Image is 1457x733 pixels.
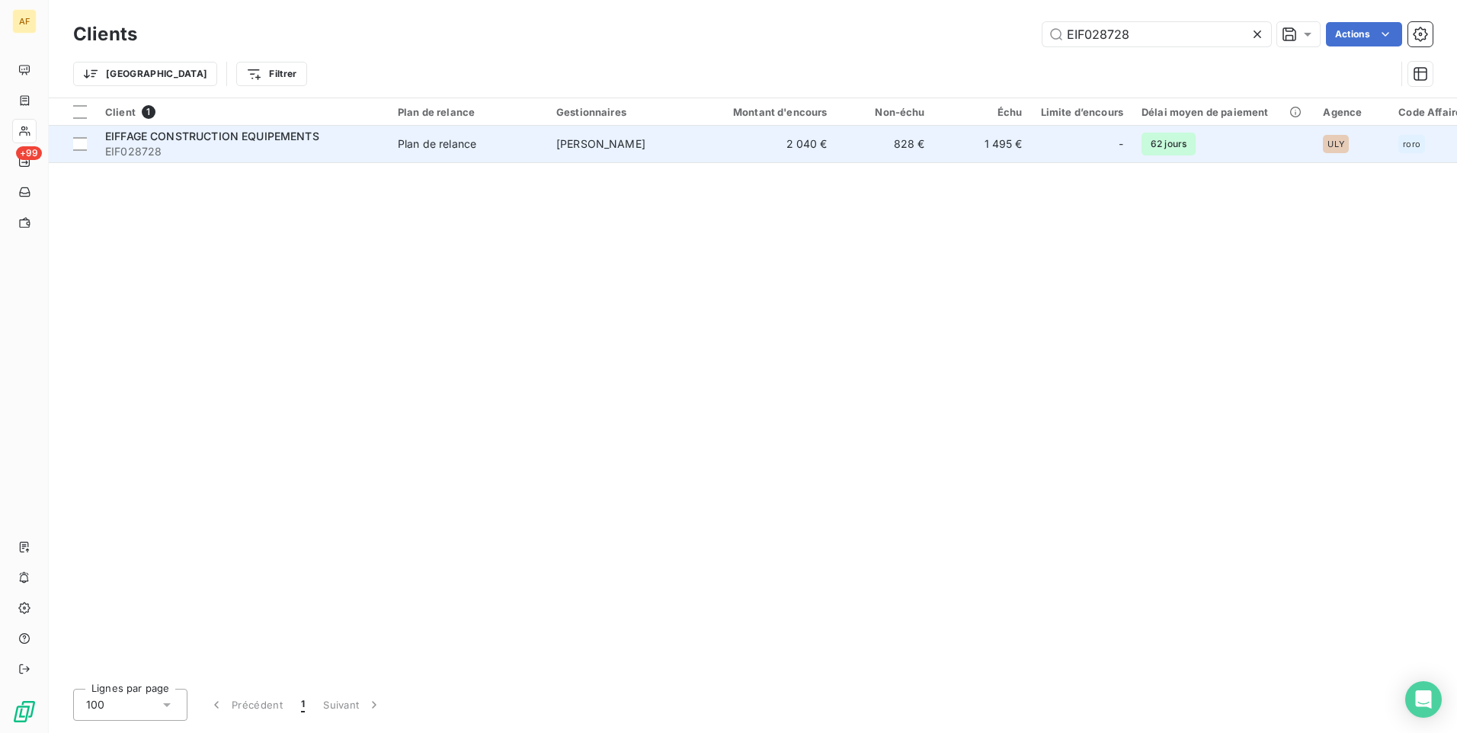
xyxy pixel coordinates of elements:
span: +99 [16,146,42,160]
div: Montant d'encours [715,106,828,118]
div: Délai moyen de paiement [1142,106,1305,118]
td: 828 € [837,126,934,162]
span: Client [105,106,136,118]
input: Rechercher [1042,22,1271,46]
span: ULY [1327,139,1343,149]
span: 62 jours [1142,133,1196,155]
td: 2 040 € [706,126,837,162]
button: Filtrer [236,62,306,86]
img: Logo LeanPay [12,699,37,724]
button: Précédent [200,689,292,721]
div: Échu [943,106,1023,118]
span: 1 [301,697,305,712]
td: 1 495 € [934,126,1032,162]
h3: Clients [73,21,137,48]
button: 1 [292,689,314,721]
span: 100 [86,697,104,712]
div: AF [12,9,37,34]
span: - [1119,136,1123,152]
span: EIFFAGE CONSTRUCTION EQUIPEMENTS [105,130,319,142]
div: Open Intercom Messenger [1405,681,1442,718]
div: Non-échu [846,106,925,118]
button: Suivant [314,689,391,721]
span: 1 [142,105,155,119]
div: Gestionnaires [556,106,696,118]
div: Plan de relance [398,106,538,118]
span: roro [1403,139,1420,149]
div: Agence [1323,106,1380,118]
button: [GEOGRAPHIC_DATA] [73,62,217,86]
span: [PERSON_NAME] [556,137,645,150]
div: Plan de relance [398,136,476,152]
button: Actions [1326,22,1402,46]
span: EIF028728 [105,144,379,159]
div: Limite d’encours [1041,106,1123,118]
